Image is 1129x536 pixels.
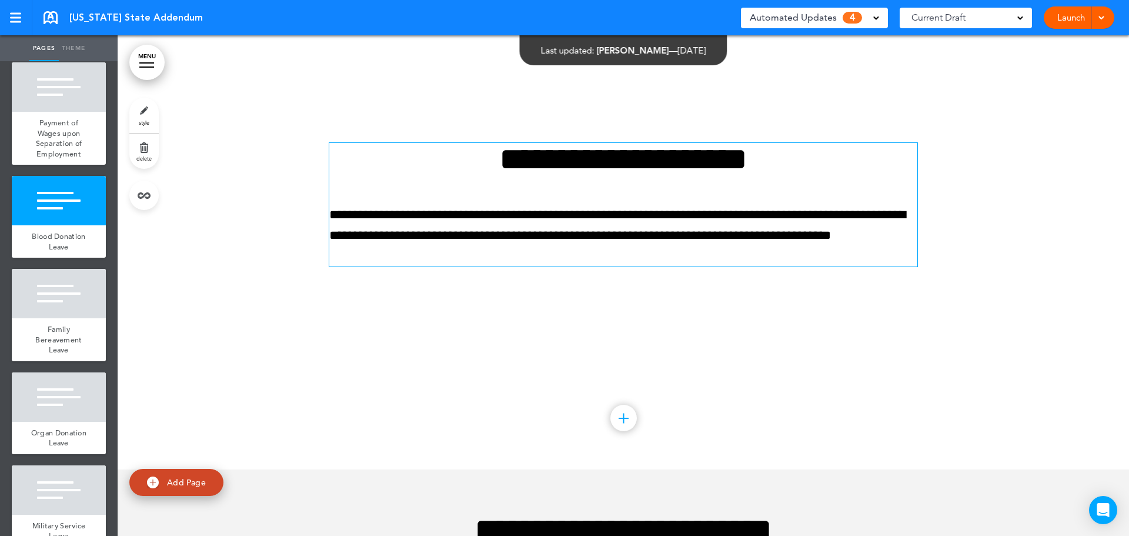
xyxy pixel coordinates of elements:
[59,35,88,61] a: Theme
[29,35,59,61] a: Pages
[31,428,86,448] span: Organ Donation Leave
[147,477,159,488] img: add.svg
[678,45,706,56] span: [DATE]
[1089,496,1117,524] div: Open Intercom Messenger
[139,119,149,126] span: style
[12,422,106,454] a: Organ Donation Leave
[541,45,594,56] span: Last updated:
[129,134,159,169] a: delete
[167,477,206,488] span: Add Page
[69,11,203,24] span: [US_STATE] State Addendum
[911,9,966,26] span: Current Draft
[36,118,82,159] span: Payment of Wages upon Separation of Employment
[541,46,706,55] div: —
[136,155,152,162] span: delete
[129,45,165,80] a: MENU
[35,324,82,355] span: Family Bereavement Leave
[843,12,862,24] span: 4
[12,112,106,165] a: Payment of Wages upon Separation of Employment
[12,225,106,258] a: Blood Donation Leave
[597,45,669,56] span: [PERSON_NAME]
[12,318,106,361] a: Family Bereavement Leave
[750,9,837,26] span: Automated Updates
[129,469,223,497] a: Add Page
[32,231,85,252] span: Blood Donation Leave
[1053,6,1090,29] a: Launch
[129,98,159,133] a: style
